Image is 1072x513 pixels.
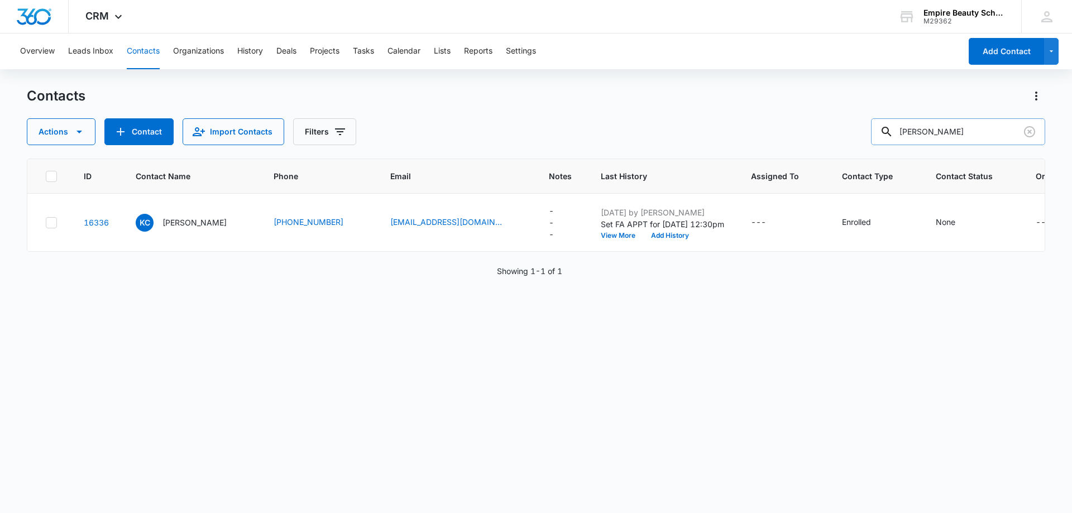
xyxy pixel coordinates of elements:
span: Contact Name [136,170,231,182]
button: Add History [643,232,697,239]
div: account id [923,17,1005,25]
span: Contact Type [842,170,893,182]
p: Showing 1-1 of 1 [497,265,562,277]
p: [DATE] by [PERSON_NAME] [601,207,724,218]
button: Lists [434,33,451,69]
span: Contact Status [936,170,993,182]
span: Assigned To [751,170,799,182]
span: ID [84,170,93,182]
input: Search Contacts [871,118,1045,145]
button: Projects [310,33,339,69]
div: Contact Name - Kaya Clark - Select to Edit Field [136,214,247,232]
button: Deals [276,33,296,69]
span: CRM [85,10,109,22]
button: Calendar [387,33,420,69]
button: Add Contact [969,38,1044,65]
div: Email - kayaclark61106@gmail.com - Select to Edit Field [390,216,522,229]
button: Tasks [353,33,374,69]
div: Contact Status - None - Select to Edit Field [936,216,975,229]
button: Actions [27,118,95,145]
div: --- [1036,216,1051,229]
div: --- [751,216,766,229]
button: Reports [464,33,492,69]
div: Notes - - Select to Edit Field [549,205,574,240]
button: Organizations [173,33,224,69]
span: KC [136,214,154,232]
div: Organization - - Select to Edit Field [1036,216,1071,229]
button: Add Contact [104,118,174,145]
a: Navigate to contact details page for Kaya Clark [84,218,109,227]
button: History [237,33,263,69]
button: Import Contacts [183,118,284,145]
div: Enrolled [842,216,871,228]
span: Phone [274,170,347,182]
span: Email [390,170,506,182]
span: Notes [549,170,574,182]
button: Filters [293,118,356,145]
div: account name [923,8,1005,17]
button: Contacts [127,33,160,69]
button: Overview [20,33,55,69]
span: Last History [601,170,708,182]
button: Clear [1021,123,1038,141]
p: [PERSON_NAME] [162,217,227,228]
div: None [936,216,955,228]
button: View More [601,232,643,239]
button: Actions [1027,87,1045,105]
div: Assigned To - - Select to Edit Field [751,216,786,229]
a: [PHONE_NUMBER] [274,216,343,228]
p: Set FA APPT for [DATE] 12:30pm [601,218,724,230]
h1: Contacts [27,88,85,104]
button: Settings [506,33,536,69]
div: --- [549,205,554,240]
div: Contact Type - Enrolled - Select to Edit Field [842,216,891,229]
div: Phone - (802) 369-5986 - Select to Edit Field [274,216,363,229]
a: [EMAIL_ADDRESS][DOMAIN_NAME] [390,216,502,228]
button: Leads Inbox [68,33,113,69]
